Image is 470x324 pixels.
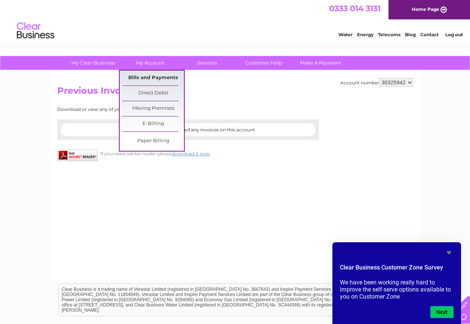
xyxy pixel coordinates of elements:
[122,86,184,101] a: Direct Debit
[122,101,184,116] a: Moving Premises
[62,56,124,70] a: My Clear Business
[119,56,181,70] a: My Account
[338,32,353,37] a: Water
[172,151,210,156] a: download it now
[122,134,184,149] a: Paper Billing
[430,306,454,318] button: Next question
[57,107,254,112] div: Download or view any of your previous invoices below.
[233,56,295,70] a: Customer Help
[57,149,319,156] div: If you need adobe reader please .
[340,248,454,318] div: Clear Business Customer Zone Survey
[59,4,412,36] div: Clear Business is a trading name of Verastar Limited (registered in [GEOGRAPHIC_DATA] No. 3667643...
[16,19,55,42] img: logo.png
[122,116,184,131] a: E-Billing
[340,279,454,300] p: We have been working really hard to improve the self-serve options available to you on Customer Zone
[378,32,400,37] a: Telecoms
[445,32,463,37] a: Log out
[329,4,381,13] a: 0333 014 3131
[340,78,413,87] div: Account number
[420,32,439,37] a: Contact
[445,248,454,257] button: Hide survey
[340,263,454,276] h2: Clear Business Customer Zone Survey
[357,32,374,37] a: Energy
[290,56,351,70] a: Make A Payment
[122,71,184,85] a: Bills and Payments
[176,56,238,70] a: Services
[57,85,413,100] h2: Previous Invoices
[132,127,255,133] span: You have not yet received any invoices on this account
[405,32,416,37] a: Blog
